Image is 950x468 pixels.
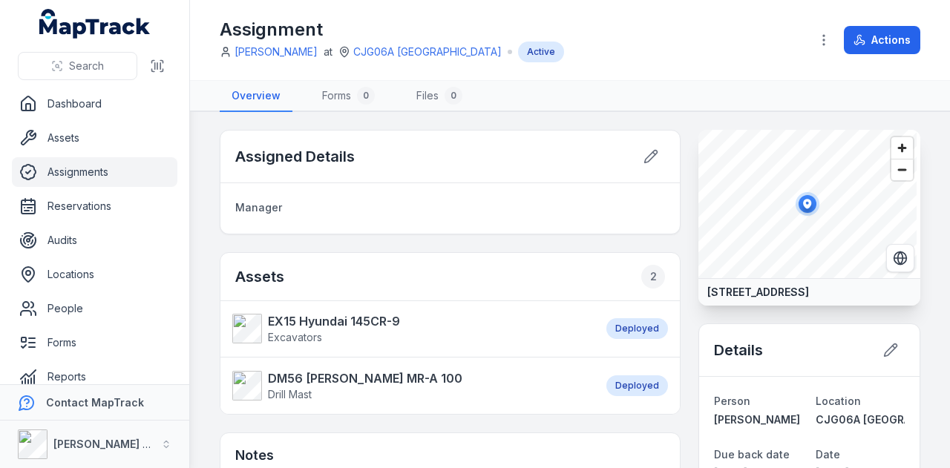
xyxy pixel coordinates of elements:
[235,265,665,289] h2: Assets
[445,87,462,105] div: 0
[235,201,282,214] span: Manager
[353,45,502,59] a: CJG06A [GEOGRAPHIC_DATA]
[12,123,177,153] a: Assets
[357,87,375,105] div: 0
[12,362,177,392] a: Reports
[235,445,274,466] h3: Notes
[714,448,790,461] span: Due back date
[714,340,763,360] h2: Details
[606,375,668,396] div: Deployed
[714,395,750,407] span: Person
[891,137,913,159] button: Zoom in
[53,438,175,450] strong: [PERSON_NAME] Group
[844,26,920,54] button: Actions
[235,146,355,167] h2: Assigned Details
[12,225,177,255] a: Audits
[886,244,914,272] button: Switch to Satellite View
[12,191,177,221] a: Reservations
[69,59,104,73] span: Search
[232,312,592,345] a: EX15 Hyundai 145CR-9Excavators
[235,45,318,59] a: [PERSON_NAME]
[18,52,137,80] button: Search
[714,412,803,427] a: [PERSON_NAME]
[220,81,292,112] a: Overview
[232,369,592,402] a: DM56 [PERSON_NAME] MR-A 100Drill Mast
[891,159,913,180] button: Zoom out
[12,89,177,119] a: Dashboard
[310,81,387,112] a: Forms0
[12,294,177,323] a: People
[707,285,809,300] strong: [STREET_ADDRESS]
[816,395,861,407] span: Location
[39,9,151,39] a: MapTrack
[698,130,917,278] canvas: Map
[641,265,665,289] div: 2
[518,42,564,62] div: Active
[12,157,177,187] a: Assignments
[404,81,474,112] a: Files0
[816,412,905,427] a: CJG06A [GEOGRAPHIC_DATA]
[268,369,462,387] strong: DM56 [PERSON_NAME] MR-A 100
[220,18,564,42] h1: Assignment
[12,260,177,289] a: Locations
[268,312,400,330] strong: EX15 Hyundai 145CR-9
[268,388,312,401] span: Drill Mast
[816,448,840,461] span: Date
[606,318,668,339] div: Deployed
[46,396,144,409] strong: Contact MapTrack
[12,328,177,357] a: Forms
[268,331,322,343] span: Excavators
[324,45,332,59] span: at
